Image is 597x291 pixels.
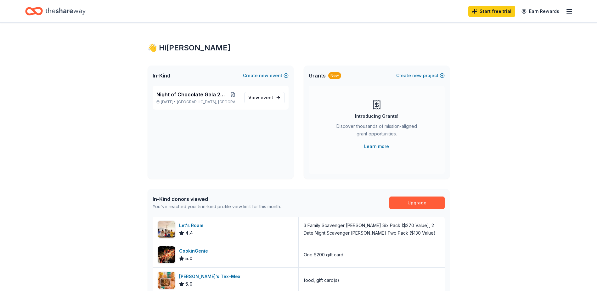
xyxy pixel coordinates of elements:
[158,246,175,263] img: Image for CookinGenie
[25,4,86,19] a: Home
[259,72,268,79] span: new
[304,251,343,259] div: One $200 gift card
[148,43,450,53] div: 👋 Hi [PERSON_NAME]
[243,72,289,79] button: Createnewevent
[396,72,445,79] button: Createnewproject
[468,6,515,17] a: Start free trial
[304,277,339,284] div: food, gift card(s)
[185,280,193,288] span: 5.0
[156,100,239,105] p: [DATE] •
[355,112,398,120] div: Introducing Grants!
[364,143,389,150] a: Learn more
[153,72,170,79] span: In-Kind
[179,222,206,229] div: Let's Roam
[179,273,243,280] div: [PERSON_NAME]'s Tex-Mex
[244,92,285,103] a: View event
[309,72,326,79] span: Grants
[158,272,175,289] img: Image for Chuy's Tex-Mex
[158,221,175,238] img: Image for Let's Roam
[248,94,273,101] span: View
[304,222,440,237] div: 3 Family Scavenger [PERSON_NAME] Six Pack ($270 Value), 2 Date Night Scavenger [PERSON_NAME] Two ...
[177,100,239,105] span: [GEOGRAPHIC_DATA], [GEOGRAPHIC_DATA]
[518,6,563,17] a: Earn Rewards
[179,247,211,255] div: CookinGenie
[412,72,422,79] span: new
[185,229,193,237] span: 4.4
[328,72,341,79] div: New
[334,123,420,140] div: Discover thousands of mission-aligned grant opportunities.
[389,197,445,209] a: Upgrade
[153,203,281,210] div: You've reached your 5 in-kind profile view limit for this month.
[156,91,227,98] span: Night of Chocolate Gala 2025
[261,95,273,100] span: event
[153,195,281,203] div: In-Kind donors viewed
[185,255,193,262] span: 5.0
